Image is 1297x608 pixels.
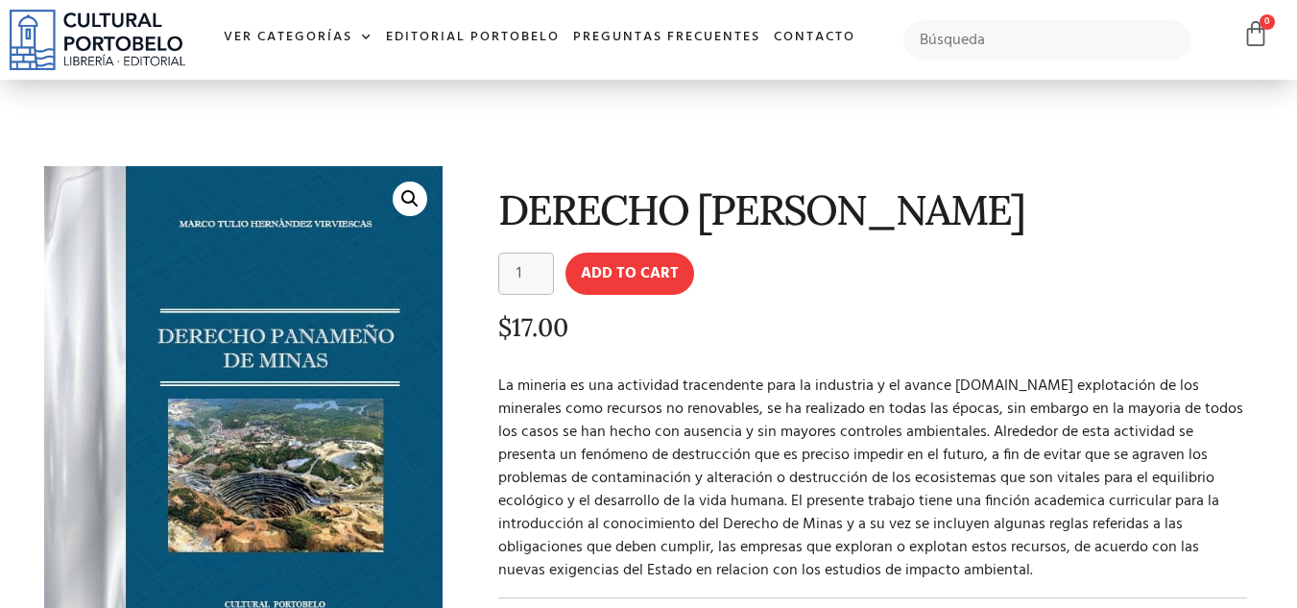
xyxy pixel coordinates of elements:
[903,20,1192,61] input: Búsqueda
[565,253,694,295] button: Add to cart
[1242,20,1269,48] a: 0
[767,17,862,59] a: Contacto
[498,311,512,343] span: $
[498,253,554,295] input: Product quantity
[217,17,379,59] a: Ver Categorías
[566,17,767,59] a: Preguntas frecuentes
[498,187,1248,232] h1: DERECHO [PERSON_NAME]
[379,17,566,59] a: Editorial Portobelo
[393,182,427,216] a: 🔍
[1260,14,1275,30] span: 0
[498,311,568,343] bdi: 17.00
[498,375,1248,582] p: La mineria es una actividad tracendente para la industria y el avance [DOMAIN_NAME] explotación d...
